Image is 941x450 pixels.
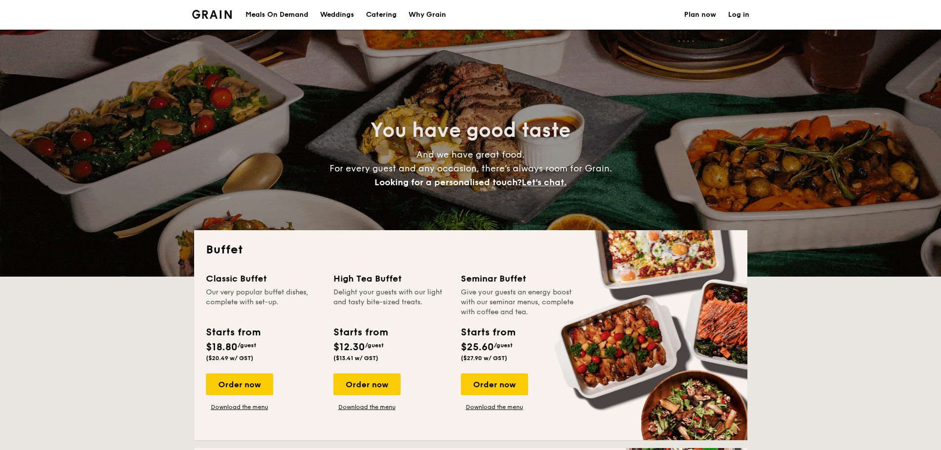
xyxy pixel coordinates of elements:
[461,341,494,353] span: $25.60
[461,373,528,395] div: Order now
[370,119,571,142] span: You have good taste
[333,355,378,362] span: ($13.41 w/ GST)
[333,341,365,353] span: $12.30
[461,355,507,362] span: ($27.90 w/ GST)
[238,342,256,349] span: /guest
[461,403,528,411] a: Download the menu
[192,10,232,19] a: Logotype
[494,342,513,349] span: /guest
[192,10,232,19] img: Grain
[206,355,253,362] span: ($20.49 w/ GST)
[206,287,322,317] div: Our very popular buffet dishes, complete with set-up.
[365,342,384,349] span: /guest
[461,287,576,317] div: Give your guests an energy boost with our seminar menus, complete with coffee and tea.
[461,325,515,340] div: Starts from
[206,373,273,395] div: Order now
[333,403,401,411] a: Download the menu
[329,149,612,188] span: And we have great food. For every guest and any occasion, there’s always room for Grain.
[206,341,238,353] span: $18.80
[374,177,522,188] span: Looking for a personalised touch?
[333,373,401,395] div: Order now
[333,325,387,340] div: Starts from
[522,177,567,188] span: Let's chat.
[206,242,736,258] h2: Buffet
[206,325,260,340] div: Starts from
[206,272,322,286] div: Classic Buffet
[333,272,449,286] div: High Tea Buffet
[461,272,576,286] div: Seminar Buffet
[206,403,273,411] a: Download the menu
[333,287,449,317] div: Delight your guests with our light and tasty bite-sized treats.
